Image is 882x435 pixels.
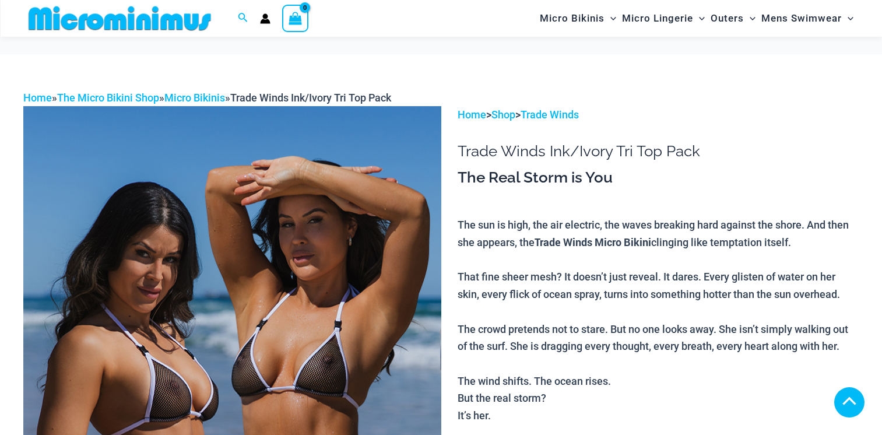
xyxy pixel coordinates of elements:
img: MM SHOP LOGO FLAT [24,5,216,31]
a: Micro LingerieMenu ToggleMenu Toggle [619,3,708,33]
a: Account icon link [260,13,270,24]
a: Search icon link [238,11,248,26]
a: Mens SwimwearMenu ToggleMenu Toggle [758,3,856,33]
a: The Micro Bikini Shop [57,92,159,104]
a: OutersMenu ToggleMenu Toggle [708,3,758,33]
span: Menu Toggle [693,3,705,33]
span: » » » [23,92,391,104]
span: Menu Toggle [744,3,756,33]
h3: The Real Storm is You [458,168,859,188]
span: Micro Bikinis [540,3,605,33]
span: Menu Toggle [605,3,616,33]
span: Mens Swimwear [761,3,842,33]
a: Home [23,92,52,104]
a: Micro Bikinis [164,92,225,104]
span: Menu Toggle [842,3,853,33]
b: Trade Winds Micro Bikini [535,235,651,249]
h1: Trade Winds Ink/Ivory Tri Top Pack [458,142,859,160]
a: View Shopping Cart, empty [282,5,309,31]
span: Outers [711,3,744,33]
nav: Site Navigation [535,2,859,35]
a: Home [458,108,486,121]
p: > > [458,106,859,124]
a: Micro BikinisMenu ToggleMenu Toggle [537,3,619,33]
a: Trade Winds [521,108,579,121]
span: Trade Winds Ink/Ivory Tri Top Pack [230,92,391,104]
a: Shop [491,108,515,121]
span: Micro Lingerie [622,3,693,33]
